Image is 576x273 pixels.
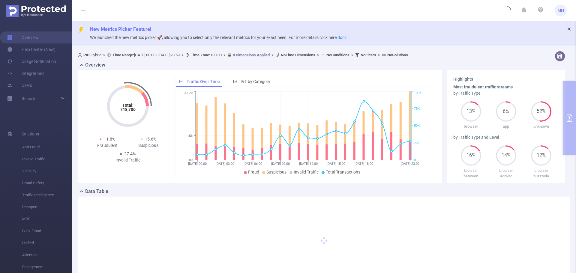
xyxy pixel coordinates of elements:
[179,79,183,84] i: icon: line-chart
[248,170,259,174] span: Fraud
[124,151,136,156] span: 27.4%
[270,53,275,57] span: >
[22,237,72,249] span: Unified
[488,173,523,179] p: adriver
[453,134,559,141] div: by Traffic Type and Level 1
[7,55,56,67] a: Usage Notification
[22,225,72,237] span: Click Fraud
[524,123,559,129] p: unknown
[414,141,420,145] tspan: 25K
[7,67,44,79] a: Integrations
[266,170,286,174] span: Suspicious
[22,249,72,261] span: Attention
[488,168,523,174] p: browser
[414,107,420,111] tspan: 75K
[101,53,107,57] span: >
[504,6,511,15] i: icon: loading
[294,170,319,174] span: Invalid Traffic
[453,173,488,179] p: between
[22,261,72,273] span: Engagement
[85,188,108,195] h2: Data Table
[22,93,36,105] a: Reports
[244,162,262,166] tspan: [DATE] 06:00
[128,142,169,149] div: Suspicious
[7,31,39,43] a: Overview
[7,79,32,91] a: Users
[531,109,551,114] span: 52%
[7,43,55,55] a: Help Center (New)
[414,91,421,95] tspan: 100K
[22,201,72,213] span: Passport
[187,79,220,84] span: Traffic Over Time
[414,158,416,162] tspan: 0
[22,141,72,153] span: Anti-Fraud
[188,162,207,166] tspan: [DATE] 00:00
[355,162,373,166] tspan: [DATE] 18:00
[107,157,148,163] div: Invalid Traffic
[524,173,559,179] p: buzzoola
[187,134,193,138] tspan: 15%
[78,27,84,33] i: icon: thunderbolt
[87,142,128,149] div: Fraudulent
[90,26,151,32] span: New Metrics Picker Feature!
[281,53,315,57] b: No Time Dimensions
[22,153,72,165] span: Invalid Traffic
[241,79,270,84] span: IVT by Category
[488,123,523,129] p: app
[557,4,564,16] span: MH
[453,76,559,82] h3: Highlights
[222,53,227,57] span: >
[180,53,185,57] span: >
[22,165,72,177] span: Visibility
[461,153,481,158] span: 16%
[326,53,349,57] b: No Conditions
[453,168,488,174] p: browser
[78,53,408,57] span: Hybrid [DATE] 00:00 - [DATE] 23:59 +00:00
[271,162,290,166] tspan: [DATE] 09:00
[326,170,360,174] span: Total Transactions
[315,53,321,57] span: >
[22,189,72,201] span: Traffic Intelligence
[78,53,83,57] i: icon: user
[299,162,318,166] tspan: [DATE] 12:00
[90,35,346,40] span: We launched the new metrics picker 🚀, allowing you to select only the relevant metrics for your e...
[327,162,345,166] tspan: [DATE] 15:00
[414,124,420,128] tspan: 50K
[85,61,105,69] h2: Overview
[401,162,419,166] tspan: [DATE] 23:00
[349,53,355,57] span: >
[453,90,559,96] div: by Traffic Type
[567,27,571,31] i: icon: close
[496,153,516,158] span: 14%
[83,53,91,57] b: PID:
[6,5,66,17] img: Protected Media
[337,35,346,40] a: docs
[22,177,72,189] span: Brand Safety
[387,53,408,57] b: No Solutions
[461,109,481,114] span: 13%
[104,137,115,141] span: 11.8%
[376,53,382,57] span: >
[496,109,516,114] span: 6%
[22,213,72,225] span: MRC
[22,96,36,101] span: Reports
[524,168,559,174] p: browser
[22,128,39,140] span: Solutions
[120,107,136,112] tspan: 718,706
[184,91,193,95] tspan: 42.2%
[233,79,237,84] i: icon: bar-chart
[145,137,156,141] span: 15.6%
[233,53,270,57] u: 8 Dimensions Applied
[453,85,513,89] b: Most fraudulent traffic streams
[567,26,571,32] button: icon: close
[189,158,193,162] tspan: 0%
[191,53,210,57] b: Time Zone:
[361,53,376,57] b: No Filters
[216,162,234,166] tspan: [DATE] 03:00
[122,103,133,108] tspan: Total:
[112,53,134,57] b: Time Range:
[453,123,488,129] p: browser
[531,153,551,158] span: 12%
